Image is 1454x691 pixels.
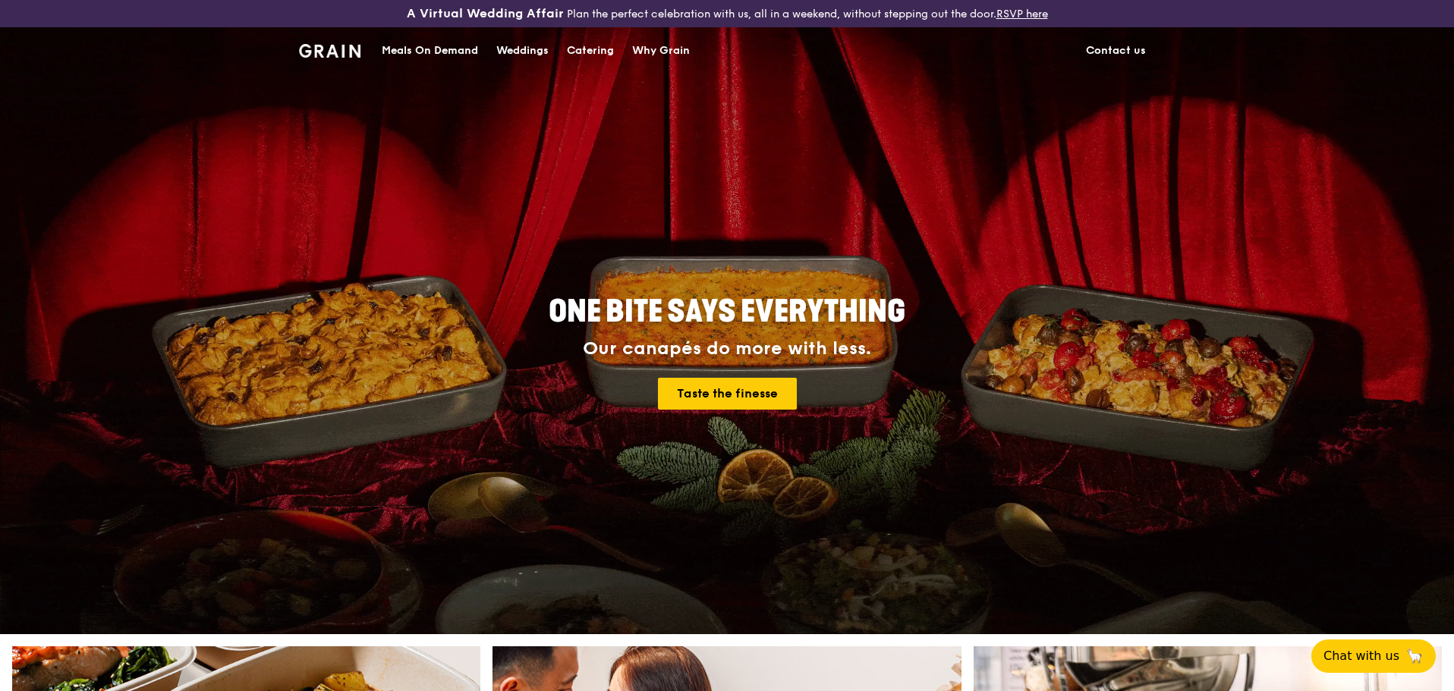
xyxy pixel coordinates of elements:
div: Why Grain [632,28,690,74]
button: Chat with us🦙 [1311,639,1436,673]
div: Plan the perfect celebration with us, all in a weekend, without stepping out the door. [290,6,1164,21]
a: Contact us [1077,28,1155,74]
div: Weddings [496,28,549,74]
div: Catering [567,28,614,74]
a: Taste the finesse [658,378,797,410]
div: Meals On Demand [382,28,478,74]
span: 🦙 [1405,647,1424,665]
a: GrainGrain [299,27,360,72]
a: RSVP here [996,8,1048,20]
span: ONE BITE SAYS EVERYTHING [549,294,905,330]
a: Catering [558,28,623,74]
a: Why Grain [623,28,699,74]
span: Chat with us [1323,647,1399,665]
h3: A Virtual Wedding Affair [407,6,564,21]
img: Grain [299,44,360,58]
div: Our canapés do more with less. [454,338,1000,360]
a: Weddings [487,28,558,74]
